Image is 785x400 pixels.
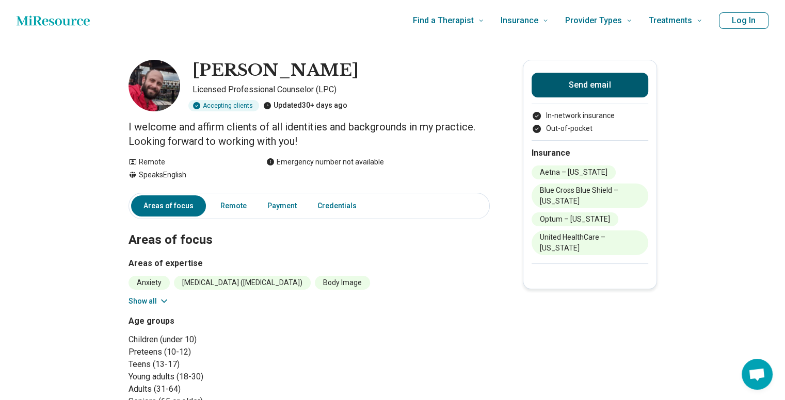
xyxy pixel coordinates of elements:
div: Remote [129,157,246,168]
h2: Areas of focus [129,207,490,249]
li: United HealthCare – [US_STATE] [532,230,648,255]
h3: Age groups [129,315,305,327]
button: Send email [532,73,648,97]
a: Credentials [311,195,369,216]
li: Out-of-pocket [532,123,648,134]
li: Adults (31-64) [129,383,305,395]
p: I welcome and affirm clients of all identities and backgrounds in my practice. Looking forward to... [129,120,490,148]
li: Aetna – [US_STATE] [532,165,616,179]
li: Young adults (18-30) [129,371,305,383]
span: Insurance [501,13,538,28]
h2: Insurance [532,147,648,159]
li: Teens (13-17) [129,358,305,371]
div: Speaks English [129,170,246,180]
a: Areas of focus [131,195,206,216]
button: Show all [129,296,169,307]
li: Preteens (10-12) [129,346,305,358]
li: Blue Cross Blue Shield – [US_STATE] [532,184,648,208]
h3: Areas of expertise [129,257,490,270]
li: Body Image [315,276,370,290]
li: Children (under 10) [129,334,305,346]
li: Anxiety [129,276,170,290]
span: Find a Therapist [413,13,474,28]
div: Updated 30+ days ago [263,100,347,111]
li: Optum – [US_STATE] [532,212,618,226]
p: Licensed Professional Counselor (LPC) [193,84,490,96]
a: Home page [17,10,90,31]
span: Provider Types [565,13,622,28]
div: Emergency number not available [266,157,384,168]
a: Payment [261,195,303,216]
button: Log In [719,12,768,29]
ul: Payment options [532,110,648,134]
img: Austin Waters, Licensed Professional Counselor (LPC) [129,60,180,111]
div: Open chat [742,359,773,390]
h1: [PERSON_NAME] [193,60,359,81]
li: In-network insurance [532,110,648,121]
li: [MEDICAL_DATA] ([MEDICAL_DATA]) [174,276,311,290]
span: Treatments [649,13,692,28]
div: Accepting clients [188,100,259,111]
a: Remote [214,195,253,216]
